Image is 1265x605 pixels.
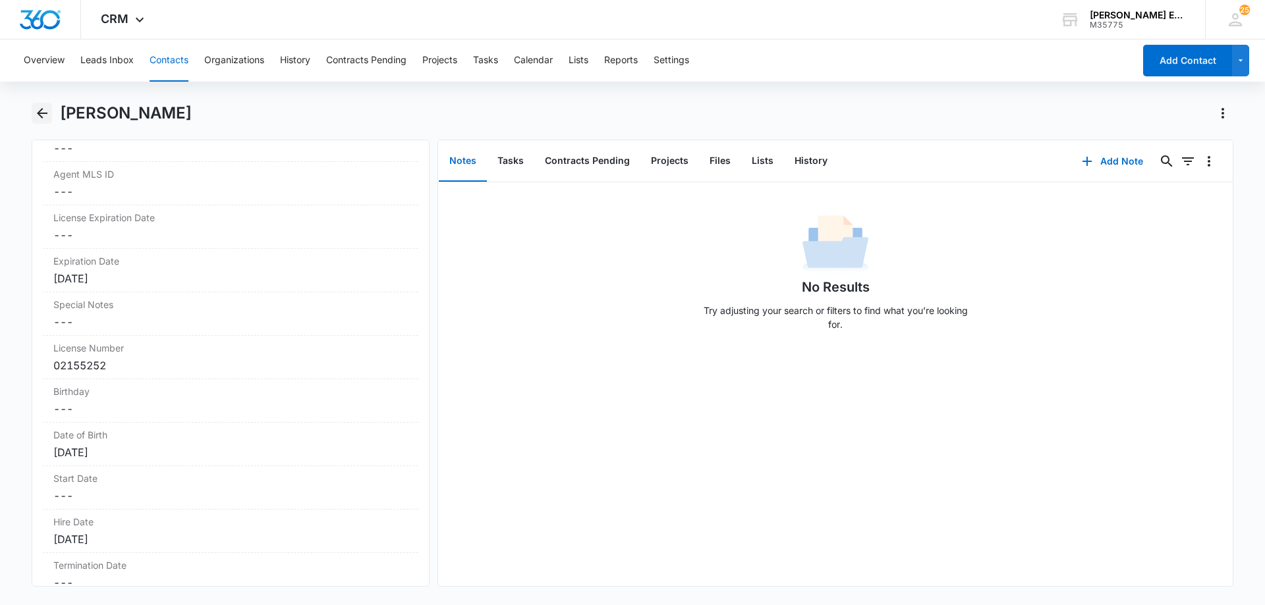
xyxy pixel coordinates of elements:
[150,39,188,82] button: Contacts
[53,471,408,485] label: Start Date
[53,488,408,504] dd: ---
[1212,103,1233,124] button: Actions
[326,39,407,82] button: Contracts Pending
[53,384,408,398] label: Birthday
[514,39,553,82] button: Calendar
[43,553,418,596] div: Termination Date---
[101,12,128,26] span: CRM
[569,39,588,82] button: Lists
[1239,5,1250,15] span: 25
[280,39,310,82] button: History
[43,423,418,466] div: Date of Birth[DATE]
[53,167,408,181] label: Agent MLS ID
[53,401,408,417] dd: ---
[53,558,408,572] label: Termination Date
[32,103,52,124] button: Back
[24,39,65,82] button: Overview
[43,466,418,510] div: Start Date---
[699,141,741,182] button: Files
[53,531,408,547] div: [DATE]
[53,444,408,460] div: [DATE]
[473,39,498,82] button: Tasks
[53,211,408,224] label: License Expiration Date
[43,118,418,162] div: Association---
[80,39,134,82] button: Leads Inbox
[53,140,408,156] dd: ---
[53,428,408,442] label: Date of Birth
[1198,151,1220,172] button: Overflow Menu
[43,379,418,423] div: Birthday---
[53,271,408,286] div: [DATE]
[1090,10,1186,20] div: account name
[53,298,408,311] label: Special Notes
[1069,145,1156,177] button: Add Note
[204,39,264,82] button: Organizations
[640,141,699,182] button: Projects
[53,341,408,355] label: License Number
[43,249,418,292] div: Expiration Date[DATE]
[53,515,408,529] label: Hire Date
[1156,151,1177,172] button: Search...
[534,141,640,182] button: Contracts Pending
[43,292,418,336] div: Special Notes---
[1143,45,1232,76] button: Add Contact
[53,575,408,591] dd: ---
[802,277,870,297] h1: No Results
[487,141,534,182] button: Tasks
[439,141,487,182] button: Notes
[60,103,192,123] h1: [PERSON_NAME]
[1239,5,1250,15] div: notifications count
[53,184,408,199] dd: ---
[43,162,418,205] div: Agent MLS ID---
[422,39,457,82] button: Projects
[604,39,638,82] button: Reports
[53,314,408,330] dd: ---
[53,254,408,268] label: Expiration Date
[43,336,418,379] div: License Number02155252
[802,211,868,277] img: No Data
[741,141,784,182] button: Lists
[43,205,418,249] div: License Expiration Date---
[53,227,408,243] dd: ---
[53,357,408,373] div: 02155252
[1090,20,1186,30] div: account id
[1177,151,1198,172] button: Filters
[43,510,418,553] div: Hire Date[DATE]
[784,141,838,182] button: History
[654,39,689,82] button: Settings
[697,303,974,331] p: Try adjusting your search or filters to find what you’re looking for.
